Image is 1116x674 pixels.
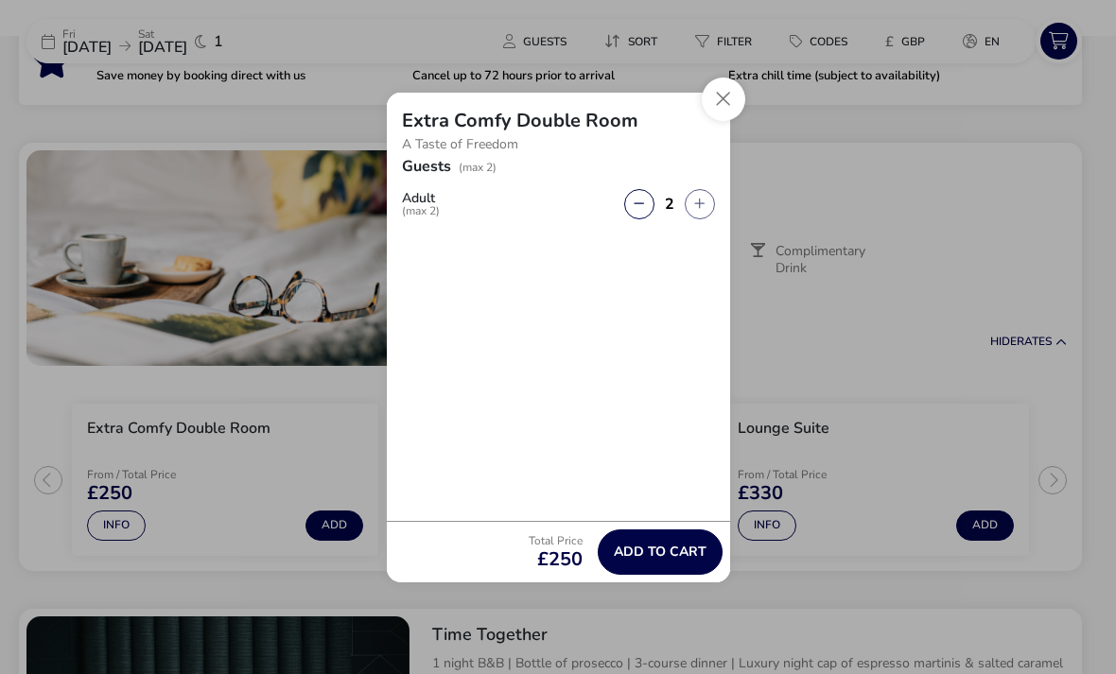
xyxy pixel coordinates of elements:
button: Close [702,78,745,121]
button: Add to cart [598,529,723,575]
label: Adult [402,192,455,216]
p: Total Price [529,535,583,546]
h2: Guests [402,156,451,199]
span: (max 2) [459,160,497,175]
span: £250 [529,550,583,569]
span: (max 2) [402,205,440,216]
h2: Extra Comfy Double Room [402,108,638,133]
span: Add to cart [614,544,706,559]
p: A Taste of Freedom [402,130,715,159]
